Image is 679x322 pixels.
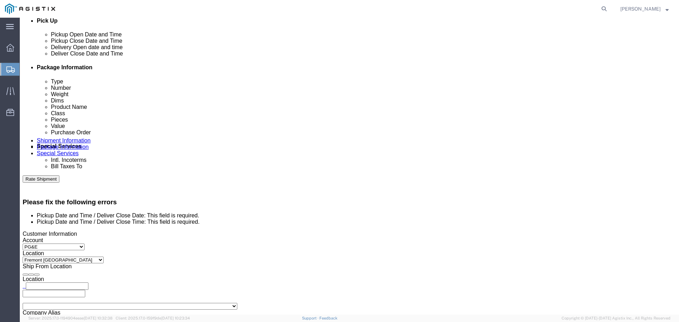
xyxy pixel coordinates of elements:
a: Feedback [319,316,337,320]
span: Server: 2025.17.0-1194904eeae [28,316,112,320]
img: logo [5,4,55,14]
a: Support [302,316,320,320]
span: Client: 2025.17.0-159f9de [116,316,190,320]
span: [DATE] 10:23:34 [161,316,190,320]
iframe: FS Legacy Container [20,18,679,315]
span: Aliana Reyes [620,5,661,13]
span: [DATE] 10:32:38 [84,316,112,320]
button: [PERSON_NAME] [620,5,669,13]
span: Copyright © [DATE]-[DATE] Agistix Inc., All Rights Reserved [562,315,671,321]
